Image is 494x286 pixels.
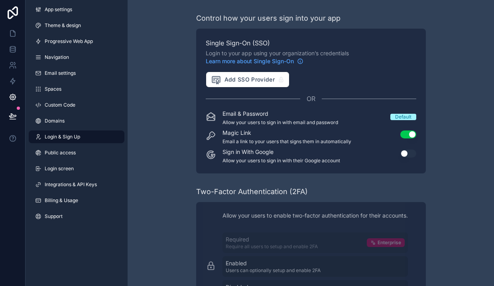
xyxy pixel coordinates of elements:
[45,86,61,92] span: Spaces
[226,235,318,243] p: Required
[29,115,124,127] a: Domains
[222,129,351,137] p: Magic Link
[29,3,124,16] a: App settings
[395,114,411,120] div: Default
[29,19,124,32] a: Theme & design
[45,54,69,60] span: Navigation
[222,110,338,118] p: Email & Password
[378,239,401,246] span: Enterprise
[29,210,124,223] a: Support
[29,99,124,111] a: Custom Code
[45,134,80,140] span: Login & Sign Up
[29,194,124,207] a: Billing & Usage
[45,70,76,76] span: Email settings
[196,13,340,24] div: Control how your users sign into your app
[45,150,76,156] span: Public access
[45,22,81,29] span: Theme & design
[45,181,97,188] span: Integrations & API Keys
[45,118,65,124] span: Domains
[206,38,416,48] span: Single Sign-On (SSO)
[29,178,124,191] a: Integrations & API Keys
[45,102,75,108] span: Custom Code
[29,51,124,64] a: Navigation
[29,162,124,175] a: Login screen
[29,83,124,95] a: Spaces
[226,267,321,274] p: Users can optionally setup and enable 2FA
[29,35,124,48] a: Progressive Web App
[226,243,318,250] p: Require all users to setup and enable 2FA
[45,165,74,172] span: Login screen
[206,72,290,88] button: Add SSO Provider
[226,259,321,267] p: Enabled
[211,74,275,85] span: Add SSO Provider
[45,6,72,13] span: App settings
[222,119,338,126] p: Allow your users to sign in with email and password
[45,197,78,204] span: Billing & Usage
[45,213,63,220] span: Support
[222,148,340,156] p: Sign in With Google
[45,38,93,45] span: Progressive Web App
[206,49,416,65] span: Login to your app using your organization’s credentials
[29,67,124,80] a: Email settings
[196,186,308,197] div: Two-Factor Authentication (2FA)
[307,94,315,103] span: OR
[222,158,340,164] p: Allow your users to sign in with their Google account
[222,212,408,220] p: Allow your users to enable two-factor authentication for their accounts.
[222,138,351,145] p: Email a link to your users that signs them in automatically
[29,130,124,143] a: Login & Sign Up
[29,146,124,159] a: Public access
[206,57,294,65] span: Learn more about Single Sign-On
[206,57,303,65] a: Learn more about Single Sign-On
